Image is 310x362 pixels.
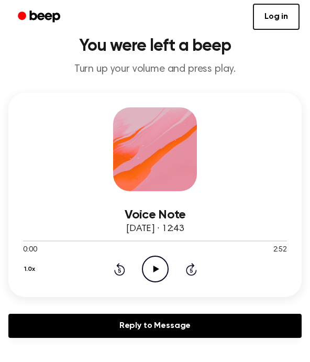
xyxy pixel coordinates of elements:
h3: Voice Note [23,208,287,222]
span: [DATE] · 12:43 [126,224,184,234]
a: Log in [253,4,300,30]
span: 0:00 [23,245,37,256]
a: Reply to Message [8,314,302,338]
a: Beep [10,7,70,27]
h1: You were left a beep [8,38,302,54]
p: Turn up your volume and press play. [8,63,302,76]
span: 2:52 [273,245,287,256]
button: 1.0x [23,260,39,278]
